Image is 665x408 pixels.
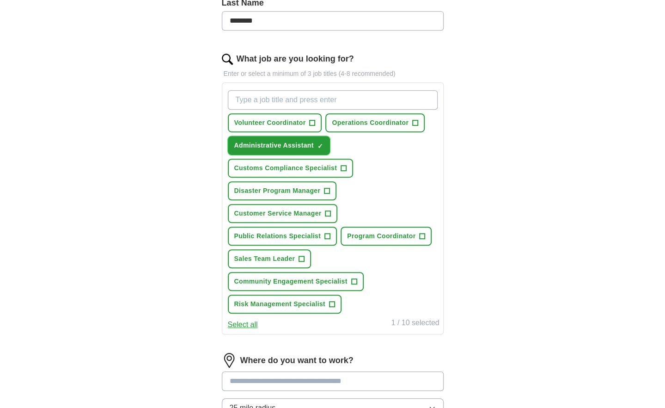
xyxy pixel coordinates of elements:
span: Operations Coordinator [332,118,409,128]
span: Sales Team Leader [234,254,295,264]
button: Customer Service Manager [228,204,338,223]
span: Customer Service Manager [234,209,322,218]
button: Customs Compliance Specialist [228,159,354,178]
label: What job are you looking for? [237,53,354,65]
span: Risk Management Specialist [234,299,325,309]
input: Type a job title and press enter [228,90,438,110]
button: Risk Management Specialist [228,295,342,314]
button: Sales Team Leader [228,249,311,268]
span: Customs Compliance Specialist [234,163,337,173]
div: 1 / 10 selected [391,317,439,330]
button: Community Engagement Specialist [228,272,364,291]
span: Program Coordinator [347,231,415,241]
button: Public Relations Specialist [228,227,337,246]
span: ✓ [317,142,323,150]
button: Operations Coordinator [325,113,425,132]
button: Program Coordinator [341,227,432,246]
span: Community Engagement Specialist [234,277,348,286]
button: Select all [228,319,258,330]
span: Public Relations Specialist [234,231,321,241]
button: Volunteer Coordinator [228,113,322,132]
img: location.png [222,353,237,368]
button: Disaster Program Manager [228,181,337,200]
span: Disaster Program Manager [234,186,321,196]
button: Administrative Assistant✓ [228,136,330,155]
p: Enter or select a minimum of 3 job titles (4-8 recommended) [222,69,444,79]
span: Administrative Assistant [234,141,314,150]
img: search.png [222,54,233,65]
span: Volunteer Coordinator [234,118,306,128]
label: Where do you want to work? [240,354,354,367]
